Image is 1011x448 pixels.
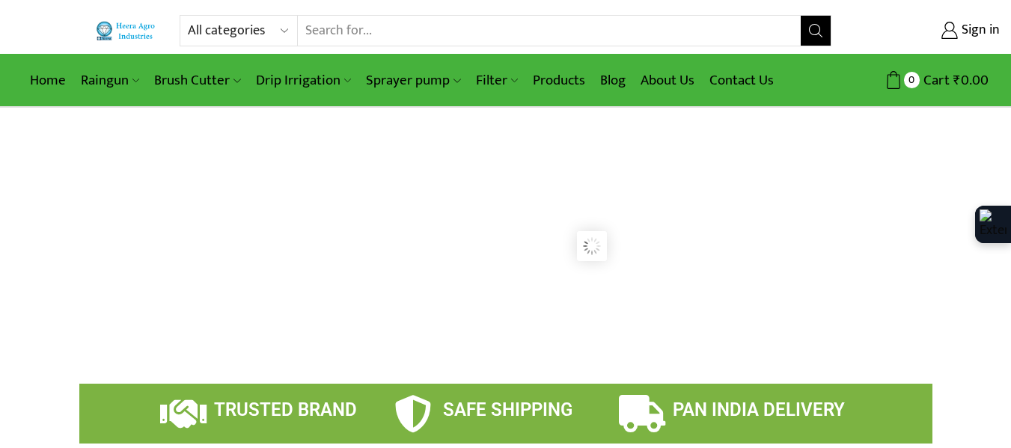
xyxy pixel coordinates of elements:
img: Extension Icon [980,209,1007,239]
span: Sign in [958,21,1000,40]
span: PAN INDIA DELIVERY [673,399,845,420]
span: ₹ [953,69,961,92]
a: Contact Us [702,63,781,98]
span: TRUSTED BRAND [214,399,357,420]
a: Brush Cutter [147,63,248,98]
a: Raingun [73,63,147,98]
span: 0 [904,72,920,88]
a: Home [22,63,73,98]
a: 0 Cart ₹0.00 [846,67,989,94]
a: Sprayer pump [358,63,468,98]
button: Search button [801,16,831,46]
a: Products [525,63,593,98]
a: About Us [633,63,702,98]
input: Search for... [298,16,800,46]
a: Filter [468,63,525,98]
a: Drip Irrigation [248,63,358,98]
a: Blog [593,63,633,98]
a: Sign in [854,17,1000,44]
span: SAFE SHIPPING [443,399,572,420]
span: Cart [920,70,950,90]
bdi: 0.00 [953,69,989,92]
